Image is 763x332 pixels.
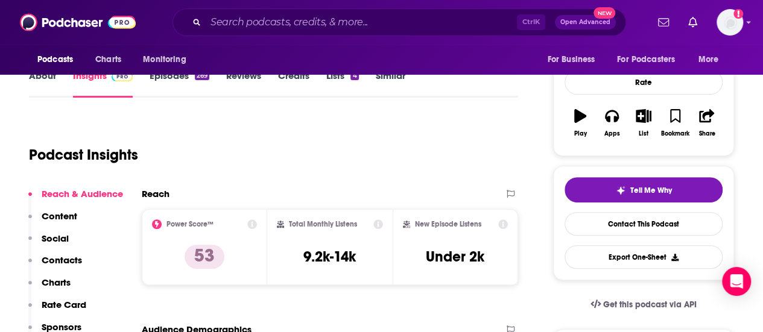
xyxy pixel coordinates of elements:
div: Play [574,130,587,137]
a: Lists4 [326,70,358,98]
span: New [594,7,615,19]
span: Monitoring [143,51,186,68]
span: Podcasts [37,51,73,68]
span: For Business [547,51,595,68]
a: InsightsPodchaser Pro [73,70,133,98]
div: Apps [604,130,620,137]
button: Show profile menu [717,9,743,36]
div: Share [698,130,715,137]
div: Open Intercom Messenger [722,267,751,296]
span: Get this podcast via API [603,299,697,310]
button: Open AdvancedNew [555,15,616,30]
div: 269 [195,72,209,80]
a: Credits [278,70,309,98]
button: open menu [609,48,692,71]
button: tell me why sparkleTell Me Why [565,177,723,202]
h2: Power Score™ [166,220,214,228]
p: Rate Card [42,299,86,310]
span: More [698,51,719,68]
a: Charts [87,48,128,71]
div: Rate [565,70,723,95]
h2: New Episode Listens [415,220,481,228]
span: Logged in as tfnewsroom [717,9,743,36]
span: Tell Me Why [630,186,672,195]
div: Search podcasts, credits, & more... [173,8,626,36]
a: Similar [376,70,405,98]
button: open menu [135,48,201,71]
button: open menu [29,48,89,71]
a: About [29,70,56,98]
a: Contact This Podcast [565,212,723,236]
img: tell me why sparkle [616,186,625,195]
p: Social [42,233,69,244]
button: Reach & Audience [28,188,123,210]
span: Charts [95,51,121,68]
button: List [628,101,659,145]
p: Charts [42,277,71,288]
a: Episodes269 [150,70,209,98]
button: Export One-Sheet [565,245,723,269]
button: Charts [28,277,71,299]
a: Get this podcast via API [581,290,706,319]
p: 53 [185,245,224,269]
button: Social [28,233,69,255]
button: Content [28,210,77,233]
button: open menu [690,48,734,71]
button: Contacts [28,254,82,277]
a: Reviews [226,70,261,98]
h3: 9.2k-14k [303,248,356,266]
button: Share [691,101,723,145]
span: For Podcasters [617,51,675,68]
h1: Podcast Insights [29,146,138,164]
img: Podchaser Pro [112,72,133,81]
input: Search podcasts, credits, & more... [206,13,517,32]
h2: Total Monthly Listens [289,220,357,228]
button: Play [565,101,596,145]
div: Bookmark [661,130,689,137]
p: Reach & Audience [42,188,123,199]
a: Show notifications dropdown [683,12,702,33]
button: Bookmark [659,101,691,145]
div: List [639,130,648,137]
h2: Reach [142,188,169,199]
img: User Profile [717,9,743,36]
span: Open Advanced [560,19,610,25]
p: Contacts [42,254,82,266]
svg: Add a profile image [733,9,743,19]
button: Apps [596,101,627,145]
div: 4 [350,72,358,80]
a: Show notifications dropdown [653,12,674,33]
img: Podchaser - Follow, Share and Rate Podcasts [20,11,136,34]
button: open menu [539,48,610,71]
p: Content [42,210,77,222]
span: Ctrl K [517,14,545,30]
button: Rate Card [28,299,86,321]
h3: Under 2k [426,248,484,266]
